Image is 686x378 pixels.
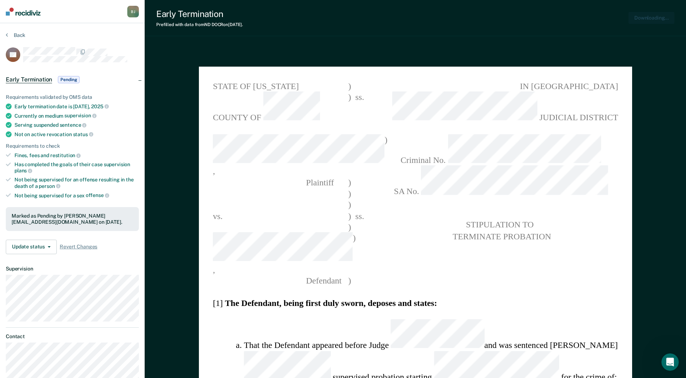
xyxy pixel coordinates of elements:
[14,152,139,159] div: Fines, fees and
[14,122,139,128] div: Serving suspended
[213,134,384,177] span: ,
[39,183,60,189] span: person
[351,92,368,123] span: ss.
[384,166,618,197] span: SA No.
[14,168,32,173] span: plans
[6,76,52,83] span: Early Termination
[384,219,618,241] pre: STIPULATION TO TERMINATE PROBATION
[127,6,139,17] button: BJ
[661,353,679,371] iframe: Intercom live chat
[348,210,351,222] span: )
[348,188,351,199] span: )
[60,122,87,128] span: sentence
[213,92,348,123] span: COUNTY OF
[156,22,243,27] div: Prefilled with data from ND DOCR on [DATE] .
[348,81,351,92] span: )
[213,276,341,285] span: Defendant
[6,266,139,272] dt: Supervision
[64,113,96,118] span: supervision
[50,152,81,158] span: restitution
[348,199,351,210] span: )
[6,333,139,340] dt: Contact
[213,178,334,187] span: Plaintiff
[213,81,348,92] span: STATE OF [US_STATE]
[6,143,139,149] div: Requirements to check
[60,244,97,250] span: Revert Changes
[384,81,618,92] span: IN [GEOGRAPHIC_DATA]
[12,213,133,225] div: Marked as Pending by [PERSON_NAME][EMAIL_ADDRESS][DOMAIN_NAME] on [DATE].
[353,232,356,275] span: )
[14,131,139,138] div: Not on active revocation
[6,32,25,38] button: Back
[73,131,93,137] span: status
[348,92,351,123] span: )
[86,192,109,198] span: offense
[213,297,618,308] section: [1]
[6,94,139,100] div: Requirements validated by OMS data
[127,6,139,17] div: B J
[348,221,351,232] span: )
[225,298,437,307] strong: The Defendant, being first duly sworn, deposes and states:
[156,9,243,19] div: Early Termination
[14,177,139,189] div: Not being supervised for an offense resulting in the death of a
[14,103,139,110] div: Early termination date is [DATE],
[91,104,108,109] span: 2025
[629,12,674,24] button: Downloading...
[351,210,368,222] span: ss.
[58,76,80,83] span: Pending
[213,211,222,220] span: vs.
[348,177,351,188] span: )
[14,113,139,119] div: Currently on medium
[6,8,41,16] img: Recidiviz
[14,192,139,199] div: Not being supervised for a sex
[6,240,57,254] button: Update status
[384,92,618,123] span: JUDICIAL DISTRICT
[384,134,618,166] span: Criminal No.
[348,275,351,286] span: )
[213,232,353,275] span: ,
[14,161,139,174] div: Has completed the goals of their case supervision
